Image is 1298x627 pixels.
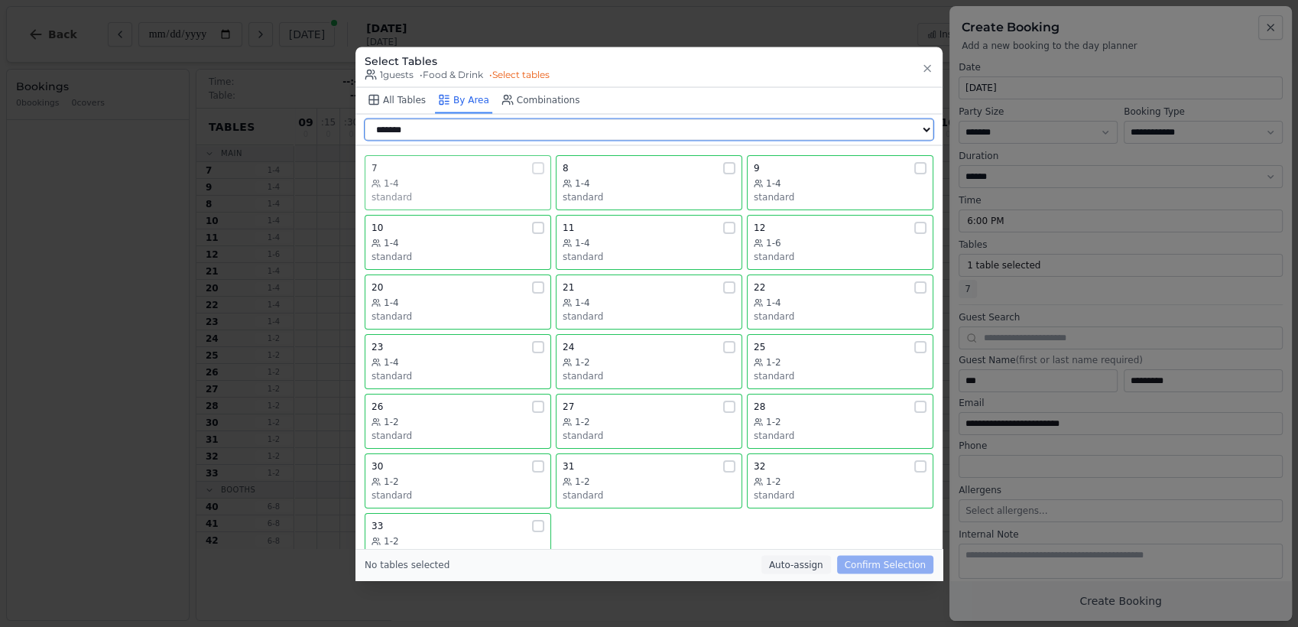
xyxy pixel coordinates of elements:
[372,162,378,174] span: 7
[754,460,765,473] span: 32
[365,394,551,449] button: 261-2standard
[766,177,781,190] span: 1-4
[372,281,383,294] span: 20
[556,155,742,210] button: 81-4standard
[372,222,383,234] span: 10
[747,394,933,449] button: 281-2standard
[747,334,933,389] button: 251-2standard
[754,489,926,502] div: standard
[365,88,429,114] button: All Tables
[372,370,544,382] div: standard
[365,54,550,69] h3: Select Tables
[365,275,551,330] button: 201-4standard
[754,222,765,234] span: 12
[766,237,781,249] span: 1-6
[575,476,590,488] span: 1-2
[563,430,735,442] div: standard
[766,476,781,488] span: 1-2
[384,237,399,249] span: 1-4
[420,69,483,81] span: • Food & Drink
[384,177,399,190] span: 1-4
[754,341,765,353] span: 25
[563,162,569,174] span: 8
[372,520,383,532] span: 33
[372,341,383,353] span: 23
[435,88,492,114] button: By Area
[754,281,765,294] span: 22
[365,559,449,571] div: No tables selected
[365,334,551,389] button: 231-4standard
[575,297,590,309] span: 1-4
[365,453,551,508] button: 301-2standard
[372,191,544,203] div: standard
[556,215,742,270] button: 111-4standard
[372,401,383,413] span: 26
[747,155,933,210] button: 91-4standard
[365,69,414,81] span: 1 guests
[575,177,590,190] span: 1-4
[766,356,781,369] span: 1-2
[372,430,544,442] div: standard
[563,460,574,473] span: 31
[372,489,544,502] div: standard
[754,162,760,174] span: 9
[563,341,574,353] span: 24
[754,401,765,413] span: 28
[563,401,574,413] span: 27
[563,191,735,203] div: standard
[575,356,590,369] span: 1-2
[563,370,735,382] div: standard
[754,430,926,442] div: standard
[384,297,399,309] span: 1-4
[754,191,926,203] div: standard
[556,334,742,389] button: 241-2standard
[575,237,590,249] span: 1-4
[766,297,781,309] span: 1-4
[563,222,574,234] span: 11
[384,356,399,369] span: 1-4
[563,281,574,294] span: 21
[556,453,742,508] button: 311-2standard
[747,275,933,330] button: 221-4standard
[372,251,544,263] div: standard
[556,275,742,330] button: 211-4standard
[575,416,590,428] span: 1-2
[754,251,926,263] div: standard
[498,88,583,114] button: Combinations
[384,476,399,488] span: 1-2
[365,155,551,210] button: 71-4standard
[365,513,551,568] button: 331-2standard
[747,215,933,270] button: 121-6standard
[766,416,781,428] span: 1-2
[563,251,735,263] div: standard
[761,556,831,574] button: Auto-assign
[372,310,544,323] div: standard
[747,453,933,508] button: 321-2standard
[837,556,933,574] button: Confirm Selection
[365,215,551,270] button: 101-4standard
[754,370,926,382] div: standard
[384,535,399,547] span: 1-2
[563,310,735,323] div: standard
[754,310,926,323] div: standard
[372,460,383,473] span: 30
[384,416,399,428] span: 1-2
[563,489,735,502] div: standard
[556,394,742,449] button: 271-2standard
[489,69,550,81] span: • Select tables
